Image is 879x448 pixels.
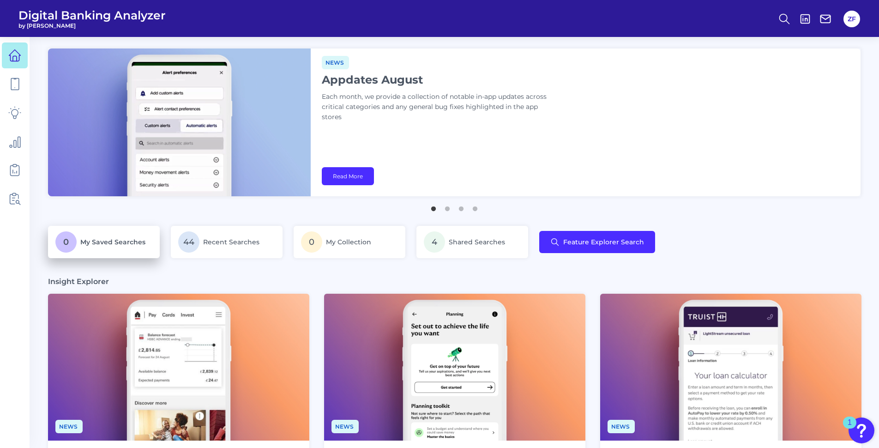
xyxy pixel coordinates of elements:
h1: Appdates August [322,73,553,86]
span: Shared Searches [449,238,505,246]
a: 0My Collection [294,226,405,258]
img: News - Phone (3).png [600,294,861,441]
a: 4Shared Searches [416,226,528,258]
img: News - Phone.png [48,294,309,441]
button: 4 [470,202,480,211]
span: 0 [55,231,77,253]
span: 0 [301,231,322,253]
span: My Collection [326,238,371,246]
div: 1 [848,423,852,435]
span: News [55,420,83,433]
span: 44 [178,231,199,253]
button: Feature Explorer Search [539,231,655,253]
img: bannerImg [48,48,311,196]
span: My Saved Searches [80,238,145,246]
a: Read More [322,167,374,185]
img: News - Phone (4).png [324,294,585,441]
span: Digital Banking Analyzer [18,8,166,22]
h3: Insight Explorer [48,277,109,286]
span: News [331,420,359,433]
span: News [608,420,635,433]
button: 3 [457,202,466,211]
span: Feature Explorer Search [563,238,644,246]
span: News [322,56,349,69]
span: Recent Searches [203,238,259,246]
button: Open Resource Center, 1 new notification [849,418,874,443]
a: News [331,422,359,430]
p: Each month, we provide a collection of notable in-app updates across critical categories and any ... [322,92,553,122]
button: 2 [443,202,452,211]
button: ZF [843,11,860,27]
a: News [322,58,349,67]
a: News [608,422,635,430]
a: 0My Saved Searches [48,226,160,258]
button: 1 [429,202,438,211]
span: by [PERSON_NAME] [18,22,166,29]
a: News [55,422,83,430]
span: 4 [424,231,445,253]
a: 44Recent Searches [171,226,283,258]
